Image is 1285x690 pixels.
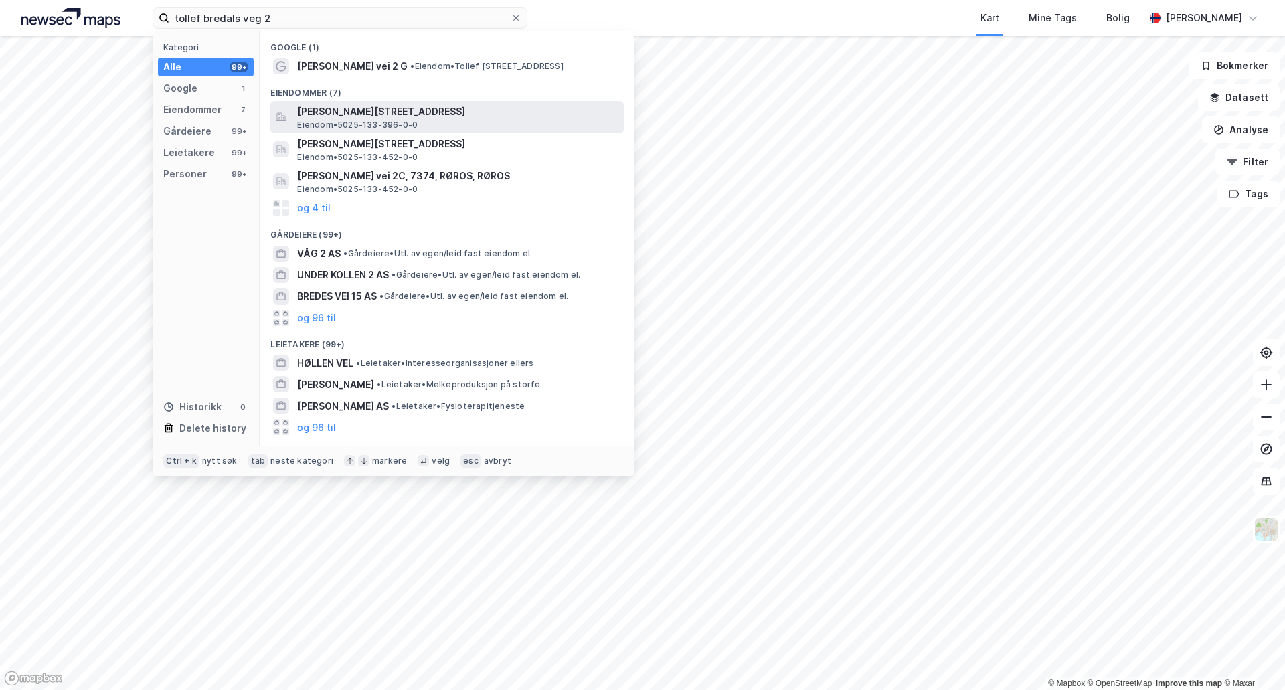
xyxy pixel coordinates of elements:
div: markere [372,456,407,466]
div: neste kategori [270,456,333,466]
div: Google [163,80,197,96]
span: Leietaker • Melkeproduksjon på storfe [377,379,540,390]
div: Personer [163,166,207,182]
div: 99+ [230,126,248,137]
button: og 96 til [297,419,336,435]
span: [PERSON_NAME] vei 2 G [297,58,408,74]
span: Gårdeiere • Utl. av egen/leid fast eiendom el. [343,248,532,259]
span: Eiendom • 5025-133-396-0-0 [297,120,418,131]
span: BREDES VEI 15 AS [297,288,377,305]
span: • [392,270,396,280]
a: OpenStreetMap [1088,679,1152,688]
div: nytt søk [202,456,238,466]
span: • [377,379,381,390]
span: • [379,291,383,301]
div: 7 [238,104,248,115]
div: tab [248,454,268,468]
span: Eiendom • Tollef [STREET_ADDRESS] [410,61,563,72]
div: Eiendommer (7) [260,77,634,101]
div: 99+ [230,169,248,179]
span: Gårdeiere • Utl. av egen/leid fast eiendom el. [392,270,580,280]
div: Historikk [163,399,222,415]
div: Leietakere (99+) [260,329,634,353]
button: Bokmerker [1189,52,1280,79]
div: Ctrl + k [163,454,199,468]
div: Personer (99+) [260,438,634,462]
span: VÅG 2 AS [297,246,341,262]
div: Leietakere [163,145,215,161]
div: avbryt [484,456,511,466]
span: [PERSON_NAME] [297,377,374,393]
a: Improve this map [1156,679,1222,688]
div: velg [432,456,450,466]
button: Tags [1217,181,1280,207]
a: Mapbox [1048,679,1085,688]
div: Kategori [163,42,254,52]
div: Google (1) [260,31,634,56]
span: HØLLEN VEL [297,355,353,371]
div: Mine Tags [1029,10,1077,26]
img: logo.a4113a55bc3d86da70a041830d287a7e.svg [21,8,120,28]
span: Gårdeiere • Utl. av egen/leid fast eiendom el. [379,291,568,302]
div: Eiendommer [163,102,222,118]
div: Gårdeiere [163,123,211,139]
img: Z [1254,517,1279,542]
a: Mapbox homepage [4,671,63,686]
span: Leietaker • Interesseorganisasjoner ellers [356,358,533,369]
span: UNDER KOLLEN 2 AS [297,267,389,283]
span: • [410,61,414,71]
span: • [343,248,347,258]
div: [PERSON_NAME] [1166,10,1242,26]
span: • [392,401,396,411]
iframe: Chat Widget [1218,626,1285,690]
button: og 96 til [297,310,336,326]
button: Analyse [1202,116,1280,143]
div: 99+ [230,62,248,72]
div: 0 [238,402,248,412]
div: 99+ [230,147,248,158]
div: Gårdeiere (99+) [260,219,634,243]
span: Eiendom • 5025-133-452-0-0 [297,152,418,163]
button: og 4 til [297,200,331,216]
button: Datasett [1198,84,1280,111]
input: Søk på adresse, matrikkel, gårdeiere, leietakere eller personer [169,8,511,28]
div: Kart [980,10,999,26]
div: 1 [238,83,248,94]
span: Leietaker • Fysioterapitjeneste [392,401,525,412]
span: [PERSON_NAME][STREET_ADDRESS] [297,104,618,120]
div: Kontrollprogram for chat [1218,626,1285,690]
div: Delete history [179,420,246,436]
span: [PERSON_NAME][STREET_ADDRESS] [297,136,618,152]
button: Filter [1215,149,1280,175]
div: esc [460,454,481,468]
span: Eiendom • 5025-133-452-0-0 [297,184,418,195]
span: • [356,358,360,368]
span: [PERSON_NAME] AS [297,398,389,414]
div: Bolig [1106,10,1130,26]
span: [PERSON_NAME] vei 2C, 7374, RØROS, RØROS [297,168,618,184]
div: Alle [163,59,181,75]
